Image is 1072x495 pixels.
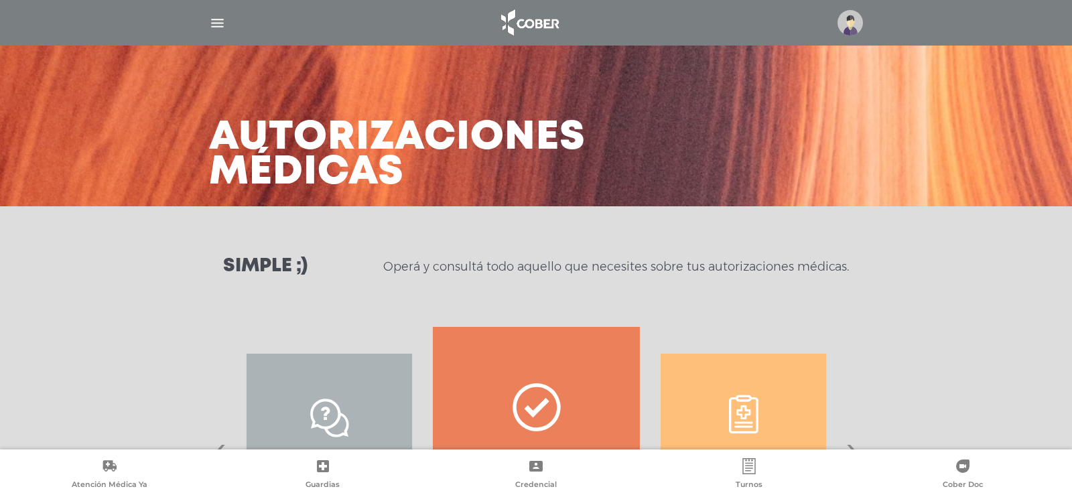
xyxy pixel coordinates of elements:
span: Turnos [736,480,762,492]
a: Credencial [429,458,643,492]
a: Guardias [216,458,429,492]
span: Guardias [306,480,340,492]
span: Atención Médica Ya [72,480,147,492]
a: Turnos [643,458,856,492]
a: Cober Doc [856,458,1069,492]
h3: Simple ;) [223,257,308,276]
a: Atención Médica Ya [3,458,216,492]
img: Cober_menu-lines-white.svg [209,15,226,31]
img: profile-placeholder.svg [837,10,863,36]
img: logo_cober_home-white.png [494,7,564,39]
h3: Autorizaciones médicas [209,121,586,190]
span: Cober Doc [943,480,983,492]
span: Credencial [515,480,557,492]
p: Operá y consultá todo aquello que necesites sobre tus autorizaciones médicas. [383,259,849,275]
